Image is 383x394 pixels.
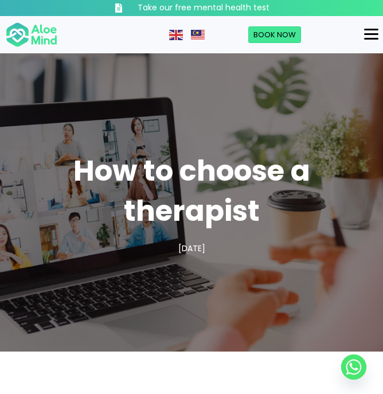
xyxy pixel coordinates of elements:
[88,2,295,14] a: Take our free mental health test
[73,150,310,231] span: How to choose a therapist
[359,25,383,44] button: Menu
[169,29,184,40] a: English
[191,29,206,40] a: Malay
[253,29,296,40] span: Book Now
[191,30,205,40] img: ms
[6,22,57,48] img: Aloe mind Logo
[248,26,301,44] a: Book Now
[341,354,366,380] a: Whatsapp
[138,2,269,14] h3: Take our free mental health test
[169,30,183,40] img: en
[178,243,205,254] span: [DATE]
